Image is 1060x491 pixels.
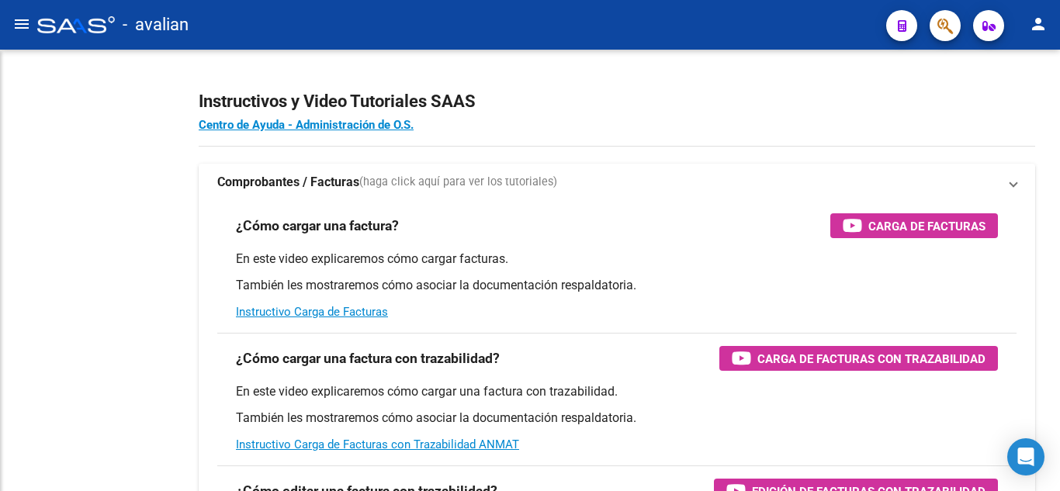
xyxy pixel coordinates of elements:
[236,277,998,294] p: También les mostraremos cómo asociar la documentación respaldatoria.
[236,383,998,400] p: En este video explicaremos cómo cargar una factura con trazabilidad.
[123,8,189,42] span: - avalian
[359,174,557,191] span: (haga click aquí para ver los tutoriales)
[199,164,1035,201] mat-expansion-panel-header: Comprobantes / Facturas(haga click aquí para ver los tutoriales)
[199,118,414,132] a: Centro de Ayuda - Administración de O.S.
[1029,15,1048,33] mat-icon: person
[199,87,1035,116] h2: Instructivos y Video Tutoriales SAAS
[757,349,986,368] span: Carga de Facturas con Trazabilidad
[236,251,998,268] p: En este video explicaremos cómo cargar facturas.
[830,213,998,238] button: Carga de Facturas
[719,346,998,371] button: Carga de Facturas con Trazabilidad
[236,305,388,319] a: Instructivo Carga de Facturas
[236,348,500,369] h3: ¿Cómo cargar una factura con trazabilidad?
[12,15,31,33] mat-icon: menu
[236,437,519,451] a: Instructivo Carga de Facturas con Trazabilidad ANMAT
[236,410,998,427] p: También les mostraremos cómo asociar la documentación respaldatoria.
[236,215,399,237] h3: ¿Cómo cargar una factura?
[1007,438,1044,475] div: Open Intercom Messenger
[868,216,986,236] span: Carga de Facturas
[217,174,359,191] strong: Comprobantes / Facturas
